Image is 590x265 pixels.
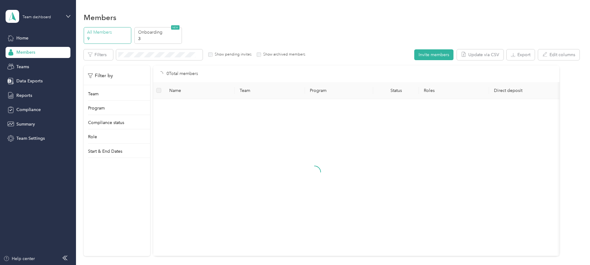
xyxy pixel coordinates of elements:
button: Edit columns [538,49,579,60]
th: Name [164,82,234,99]
label: Show pending invites [213,52,251,57]
p: Team [88,91,99,97]
span: Summary [16,121,35,127]
button: Invite members [414,49,453,60]
iframe: Everlance-gr Chat Button Frame [555,230,590,265]
button: Export [507,49,535,60]
th: Team [235,82,305,99]
p: Start & End Dates [88,148,122,155]
p: Program [88,105,105,111]
p: 3 [138,35,180,42]
th: Roles [419,82,489,99]
button: Help center [3,255,35,262]
th: Program [305,82,373,99]
p: Filter by [88,72,113,80]
p: 0 Total members [166,70,198,77]
h1: Members [84,14,116,21]
th: Direct deposit [489,82,559,99]
button: Update via CSV [457,49,504,60]
span: Name [169,88,230,93]
button: Filters [84,49,113,60]
span: Members [16,49,35,56]
th: Status [373,82,419,99]
div: Team dashboard [23,15,51,19]
p: All Members [87,29,129,35]
span: Reports [16,92,32,99]
span: Team Settings [16,135,45,142]
span: Teams [16,64,29,70]
p: 9 [87,35,129,42]
span: NEW [171,25,179,30]
span: Compliance [16,106,41,113]
label: Show archived members [261,52,305,57]
p: Onboarding [138,29,180,35]
p: Role [88,134,97,140]
span: Data Exports [16,78,43,84]
span: Home [16,35,28,41]
p: Compliance status [88,119,124,126]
